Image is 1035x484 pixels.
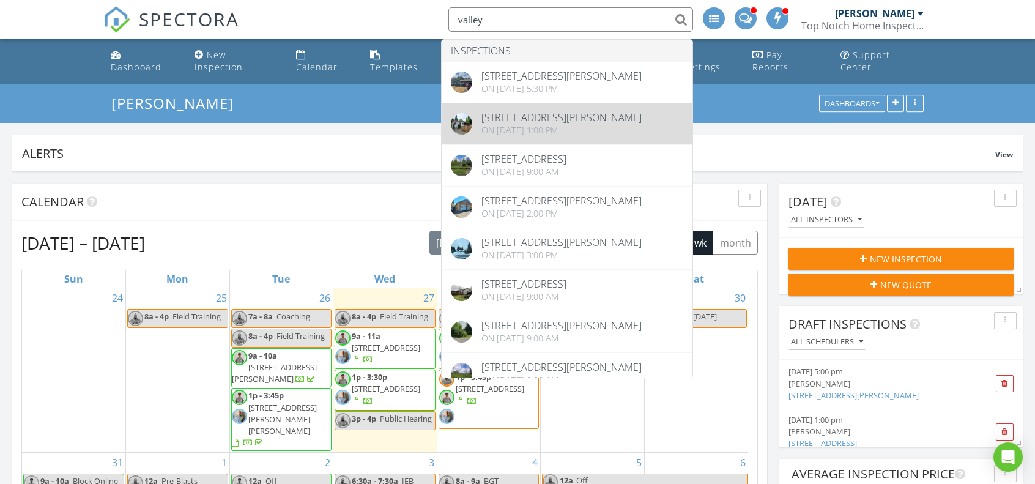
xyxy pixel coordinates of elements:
img: img_0933.jpg [232,409,247,424]
a: Go to September 6, 2025 [738,453,748,472]
span: [STREET_ADDRESS] [352,383,420,394]
img: headshot_circle__alex.png [335,371,351,387]
span: New Quote [880,278,932,291]
span: 7a - 8a [248,311,273,322]
div: On [DATE] 9:00 am [481,333,642,343]
a: [STREET_ADDRESS][PERSON_NAME] [788,390,919,401]
img: 6137542%2Fcover_photos%2FHlcuJYEZ6kjvYIcNAiNc%2Foriginal.6137542-1708043273795 [451,238,472,259]
a: Go to August 30, 2025 [732,288,748,308]
img: 6061193%2Fcover_photos%2FsZYAEDw2hEIbol9VOXgK%2Foriginal.6061193-1706808542602 [451,280,472,301]
div: Average Inspection Price [792,465,989,483]
a: Go to August 24, 2025 [109,288,125,308]
td: Go to August 24, 2025 [22,288,126,453]
span: View [995,149,1013,160]
span: Field Training [276,330,325,341]
a: Settings [679,44,738,79]
button: All schedulers [788,334,866,351]
a: Dashboard [106,44,180,79]
li: Inspections [442,40,692,62]
span: 1p - 3:45p [248,390,284,401]
img: headshot_circle__alex.png [439,330,454,346]
img: headshot_circle__robbie.png [128,311,143,326]
img: headshot_circle__robbie.png [335,311,351,326]
a: Go to August 25, 2025 [213,288,229,308]
a: 9a - 1:15p [STREET_ADDRESS] [439,329,540,369]
img: headshot_circle__robbie.png [232,311,247,326]
a: Monday [164,270,191,288]
button: [DATE] [429,231,474,255]
a: Go to September 4, 2025 [530,453,540,472]
span: 8a - 4p [144,311,169,322]
a: Saturday [686,270,707,288]
a: [STREET_ADDRESS] [788,437,857,449]
a: Sunday [62,270,86,288]
button: New Quote [788,274,1014,296]
a: Wednesday [372,270,398,288]
div: On [DATE] 1:00 pm [481,125,642,135]
span: Draft Inspections [788,316,907,332]
a: Go to August 31, 2025 [109,453,125,472]
div: On [DATE] 9:00 am [481,167,566,177]
img: 9172817%2Fcover_photos%2Fj7TU5MaqJSaR2Iij3Skz%2Foriginal.jpg [451,72,472,93]
a: [DATE] 1:00 pm [PERSON_NAME] [STREET_ADDRESS] [788,414,976,450]
div: All schedulers [791,338,863,346]
span: 8a - 4p [352,311,376,322]
span: 1p - 3:30p [352,371,387,382]
img: streetview [451,321,472,343]
span: No [DATE] [680,311,717,322]
a: [PERSON_NAME] [111,93,244,113]
h2: [DATE] – [DATE] [21,231,145,255]
input: Search everything... [448,7,693,32]
img: headshot_circle__robbie.png [439,311,454,326]
div: [PERSON_NAME] [788,426,976,437]
img: headshot_circle__alex.png [335,330,351,346]
span: SPECTORA [139,6,239,32]
div: On [DATE] 9:00 am [481,375,642,385]
button: 4 wk [679,231,713,255]
a: Templates [365,44,436,79]
span: [STREET_ADDRESS][PERSON_NAME] [232,362,317,384]
div: On [DATE] 3:00 pm [481,250,642,260]
button: Dashboards [819,95,885,113]
div: [PERSON_NAME] [788,378,976,390]
img: headshot_circle__alex.png [232,390,247,405]
a: Support Center [836,44,929,79]
div: Templates [370,61,418,73]
td: Go to August 25, 2025 [126,288,230,453]
a: 9a - 11a [STREET_ADDRESS] [335,329,436,369]
img: streetview [451,363,472,384]
td: Go to August 26, 2025 [229,288,333,453]
span: [STREET_ADDRESS] [352,342,420,353]
div: [PERSON_NAME] [835,7,914,20]
span: 3p - 4p [352,413,376,424]
img: headshot_circle__alex.png [439,390,454,405]
a: 1p - 5:45p [STREET_ADDRESS] [439,370,540,429]
span: [STREET_ADDRESS][PERSON_NAME][PERSON_NAME] [248,402,317,436]
td: Go to August 30, 2025 [644,288,748,453]
div: Calendar [296,61,338,73]
a: Go to September 1, 2025 [219,453,229,472]
div: [STREET_ADDRESS][PERSON_NAME] [481,71,642,81]
td: Go to August 27, 2025 [333,288,437,453]
img: headshot_circle__robbie.png [439,371,454,387]
div: New Inspection [195,49,243,73]
span: New Inspection [870,253,942,266]
div: All Inspectors [791,215,862,224]
button: New Inspection [788,248,1014,270]
img: img_0933.jpg [439,409,454,424]
div: Support Center [840,49,890,73]
a: Go to September 5, 2025 [634,453,644,472]
div: Pay Reports [752,49,788,73]
span: [STREET_ADDRESS] [456,383,524,394]
div: On [DATE] 2:00 pm [481,209,642,218]
div: Alerts [22,145,995,162]
span: 9a - 10a [248,350,277,361]
span: Calendar [21,193,84,210]
a: 1p - 5:45p [STREET_ADDRESS] [456,371,524,406]
a: New Inspection [190,44,281,79]
div: Dashboard [111,61,161,73]
div: Top Notch Home Inspection [801,20,924,32]
a: [DATE] 5:06 pm [PERSON_NAME] [STREET_ADDRESS][PERSON_NAME] [788,366,976,401]
span: Field Training [380,311,428,322]
div: On [DATE] 9:00 am [481,292,566,302]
